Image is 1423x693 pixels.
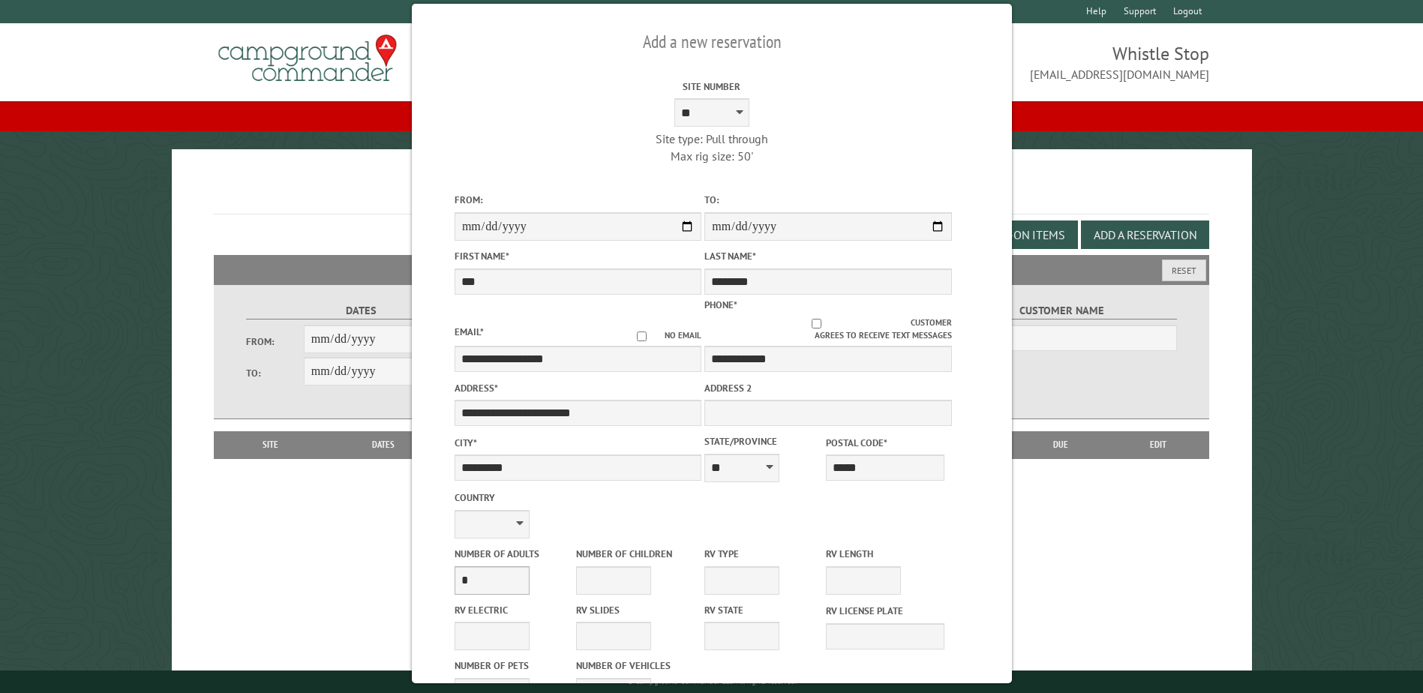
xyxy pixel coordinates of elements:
[722,319,911,328] input: Customer agrees to receive text messages
[704,434,823,448] label: State/Province
[1162,259,1206,281] button: Reset
[588,148,835,164] div: Max rig size: 50'
[627,676,797,686] small: © Campground Commander LLC. All rights reserved.
[704,547,823,561] label: RV Type
[454,249,701,263] label: First Name
[454,547,572,561] label: Number of Adults
[588,130,835,147] div: Site type: Pull through
[704,193,951,207] label: To:
[704,316,951,342] label: Customer agrees to receive text messages
[949,220,1078,249] button: Edit Add-on Items
[704,249,951,263] label: Last Name
[454,193,701,207] label: From:
[454,436,701,450] label: City
[575,658,694,673] label: Number of Vehicles
[947,302,1176,319] label: Customer Name
[704,298,737,311] label: Phone
[454,381,701,395] label: Address
[214,255,1208,283] h2: Filters
[454,603,572,617] label: RV Electric
[246,334,303,349] label: From:
[246,302,475,319] label: Dates
[320,431,448,458] th: Dates
[1081,220,1209,249] button: Add a Reservation
[454,658,572,673] label: Number of Pets
[575,547,694,561] label: Number of Children
[704,603,823,617] label: RV State
[588,79,835,94] label: Site Number
[826,436,944,450] label: Postal Code
[575,603,694,617] label: RV Slides
[619,329,701,342] label: No email
[214,173,1208,214] h1: Reservations
[214,29,401,88] img: Campground Commander
[454,325,483,338] label: Email
[704,381,951,395] label: Address 2
[221,431,319,458] th: Site
[619,331,665,341] input: No email
[826,547,944,561] label: RV Length
[246,366,303,380] label: To:
[826,604,944,618] label: RV License Plate
[1108,431,1209,458] th: Edit
[454,28,968,56] h2: Add a new reservation
[1013,431,1108,458] th: Due
[454,490,701,505] label: Country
